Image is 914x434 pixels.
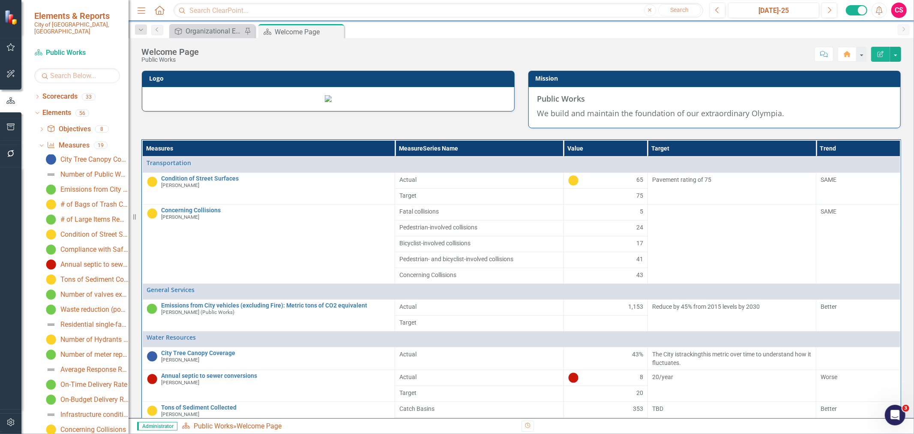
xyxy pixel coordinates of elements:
[44,378,127,392] a: On-Time Delivery Rate
[46,350,56,360] img: On Track
[816,172,900,204] td: Double-Click to Edit
[395,401,563,417] td: Double-Click to Edit
[816,204,900,283] td: Double-Click to Edit
[60,171,129,178] div: Number of Public Works reported injuries and associated costs
[46,169,56,180] img: Not Defined
[46,335,56,345] img: Caution
[395,417,563,433] td: Double-Click to Edit
[395,236,563,252] td: Double-Click to Edit
[34,48,120,58] a: Public Works
[44,408,129,422] a: Infrastructure condition
[563,236,647,252] td: Double-Click to Edit
[647,172,816,204] td: Double-Click to Edit
[46,304,56,315] img: On Track
[395,315,563,331] td: Double-Click to Edit
[395,299,563,315] td: Double-Click to Edit
[162,183,200,188] small: [PERSON_NAME]
[141,57,199,63] div: Public Works
[44,183,129,196] a: Emissions from City vehicles (excluding Fire): Metric tons of CO2 equivalent
[563,401,647,417] td: Double-Click to Edit
[563,347,647,370] td: Double-Click to Edit
[44,288,129,301] a: Number of valves exercised
[147,406,157,416] img: Caution
[162,310,235,315] small: [PERSON_NAME] (Public Works)
[142,283,900,299] td: Double-Click to Edit Right Click for Context Menu
[46,380,56,390] img: On Track
[647,204,816,283] td: Double-Click to Edit
[60,351,129,359] div: Number of meter replacements
[821,405,837,412] span: Better
[162,412,200,417] small: [PERSON_NAME]
[636,271,643,279] span: 43
[44,198,129,211] a: # of Bags of Trash Collected by Clean Team
[142,172,395,204] td: Double-Click to Edit Right Click for Context Menu
[652,350,812,367] p: The City is this metric over time to understand how it fluctuates.
[628,302,643,311] span: 1,153
[162,404,391,411] a: Tons of Sediment Collected
[147,286,896,293] a: General Services
[563,268,647,283] td: Double-Click to Edit
[640,207,643,216] span: 5
[46,229,56,240] img: Caution
[395,268,563,283] td: Double-Click to Edit
[728,3,819,18] button: [DATE]-25
[60,411,129,419] div: Infrastructure condition
[821,208,836,215] span: SAME
[636,175,643,186] span: 65
[60,306,129,313] div: Waste reduction (pounds per person per day)
[563,299,647,315] td: Double-Click to Edit
[652,405,663,412] span: TBD
[563,417,647,433] td: Double-Click to Edit
[174,3,703,18] input: Search ClearPoint...
[60,396,129,404] div: On-Budget Delivery Rate
[44,258,129,271] a: Annual septic to sewer conversions
[46,199,56,210] img: Caution
[237,422,282,430] div: Welcome Page
[399,271,559,279] span: Concerning Collisions
[652,175,812,184] p: Pavement rating of 75
[44,303,129,316] a: Waste reduction (pounds per person per day)
[563,204,647,220] td: Double-Click to Edit
[395,172,563,188] td: Double-Click to Edit
[395,220,563,236] td: Double-Click to Edit
[162,373,391,379] a: Annual septic to sewer conversions
[142,331,900,347] td: Double-Click to Edit Right Click for Context Menu
[891,3,907,18] button: CS
[568,175,578,186] img: Caution
[563,386,647,401] td: Double-Click to Edit
[670,6,689,13] span: Search
[147,351,157,362] img: Tracking
[325,95,332,102] img: olympianew2.png
[399,389,559,397] span: Target
[816,347,900,370] td: Double-Click to Edit
[636,191,643,200] span: 75
[399,404,559,413] span: Catch Basins
[46,274,56,285] img: Caution
[142,347,395,370] td: Double-Click to Edit Right Click for Context Menu
[162,175,391,182] a: Condition of Street Surfaces
[4,9,19,24] img: ClearPoint Strategy
[399,207,559,216] span: Fatal collisions
[647,370,816,401] td: Double-Click to Edit
[44,363,129,377] a: Average Response Rate to Employee Survey
[44,213,129,226] a: # of Large Items Removed by Clean Team
[536,75,897,81] h3: Mission
[46,154,56,165] img: Tracking
[537,93,585,104] strong: Public Works
[46,244,56,255] img: On Track
[821,303,837,310] span: Better
[47,124,90,134] a: Objectives
[821,176,836,183] span: SAME
[162,207,391,214] a: Concerning Collisions
[147,304,157,314] img: On Track
[632,350,643,359] span: 43%
[395,204,563,220] td: Double-Click to Edit
[816,299,900,331] td: Double-Click to Edit
[137,422,177,431] span: Administrator
[60,321,129,329] div: Residential single-family recycling rate
[679,351,701,358] span: tracking
[885,405,905,425] iframe: Intercom live chat
[42,92,78,102] a: Scorecards
[60,276,129,283] div: Tons of Sediment Collected
[34,21,120,35] small: City of [GEOGRAPHIC_DATA], [GEOGRAPHIC_DATA]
